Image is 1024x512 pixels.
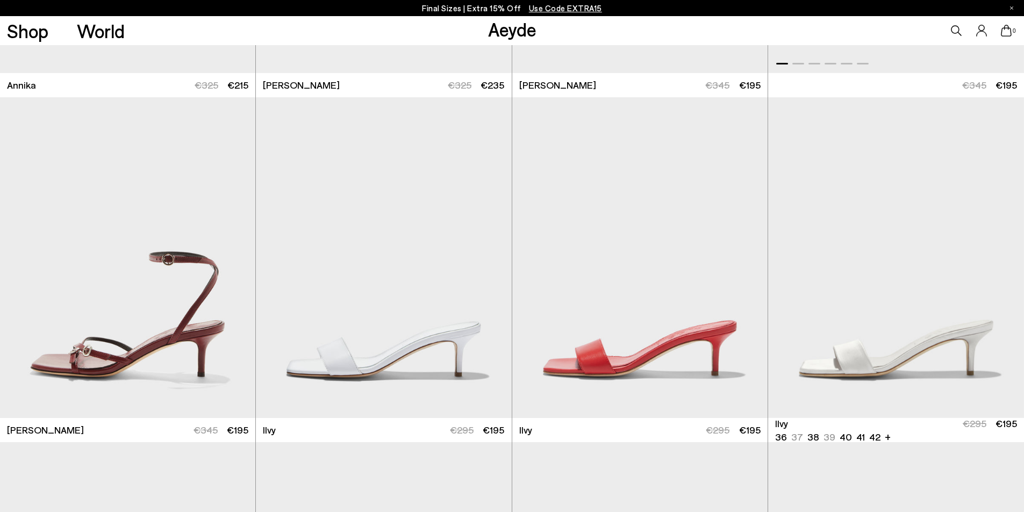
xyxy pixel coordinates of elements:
[963,417,986,429] span: €295
[768,97,1024,418] a: 6 / 6 1 / 6 2 / 6 3 / 6 4 / 6 5 / 6 6 / 6 1 / 6 Next slide Previous slide
[7,423,84,437] span: [PERSON_NAME]
[1012,28,1017,34] span: 0
[739,79,761,91] span: €195
[256,73,511,97] a: [PERSON_NAME] €325 €235
[962,79,986,91] span: €345
[768,97,1024,418] img: Ilvy Satin Mules
[840,430,852,444] li: 40
[256,97,511,418] img: Ilvy Leather Mules
[227,79,248,91] span: €215
[263,423,276,437] span: Ilvy
[529,3,602,13] span: Navigate to /collections/ss25-final-sizes
[519,423,532,437] span: Ilvy
[519,78,596,92] span: [PERSON_NAME]
[7,78,36,92] span: Annika
[512,418,768,442] a: Ilvy €295 €195
[450,424,474,436] span: €295
[869,430,880,444] li: 42
[77,21,125,40] a: World
[195,79,218,91] span: €325
[807,430,819,444] li: 38
[775,430,877,444] ul: variant
[768,418,1024,442] a: Ilvy 36 37 38 39 40 41 42 + €295 €195
[227,424,248,436] span: €195
[512,73,768,97] a: [PERSON_NAME] €345 €195
[996,79,1017,91] span: €195
[775,417,788,430] span: Ilvy
[885,429,891,444] li: +
[422,2,602,15] p: Final Sizes | Extra 15% Off
[1001,25,1012,37] a: 0
[705,79,729,91] span: €345
[996,417,1017,429] span: €195
[263,78,340,92] span: [PERSON_NAME]
[768,97,1024,418] div: 1 / 6
[739,424,761,436] span: €195
[512,97,768,418] img: Ilvy Leather Mules
[481,79,504,91] span: €235
[483,424,504,436] span: €195
[194,424,218,436] span: €345
[706,424,729,436] span: €295
[488,18,536,40] a: Aeyde
[768,73,1024,97] a: €345 €195
[7,21,48,40] a: Shop
[775,430,787,444] li: 36
[448,79,471,91] span: €325
[856,430,865,444] li: 41
[256,418,511,442] a: Ilvy €295 €195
